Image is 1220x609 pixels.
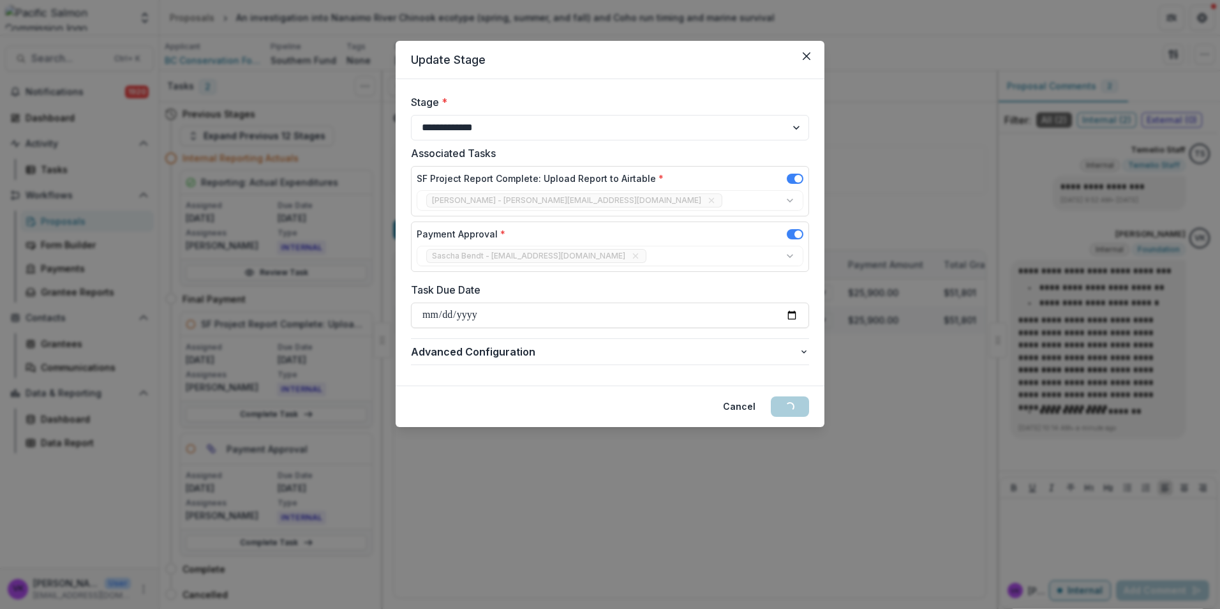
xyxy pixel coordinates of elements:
header: Update Stage [396,41,824,79]
label: Task Due Date [411,282,801,297]
label: SF Project Report Complete: Upload Report to Airtable [417,172,664,185]
label: Payment Approval [417,227,505,241]
label: Stage [411,94,801,110]
span: Advanced Configuration [411,344,799,359]
button: Cancel [715,396,763,417]
label: Associated Tasks [411,146,801,161]
button: Advanced Configuration [411,339,809,365]
button: Close [796,46,817,66]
